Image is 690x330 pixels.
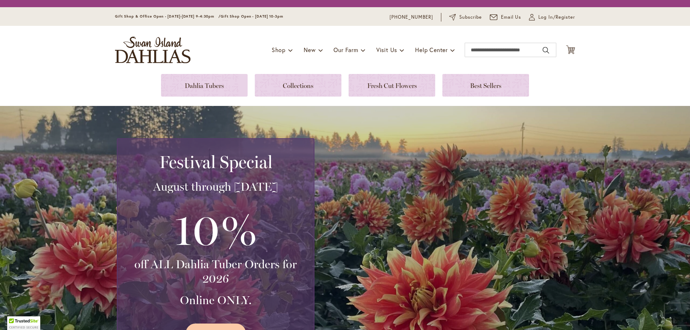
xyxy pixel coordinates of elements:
[126,180,305,194] h3: August through [DATE]
[221,14,283,19] span: Gift Shop Open - [DATE] 10-3pm
[529,14,575,21] a: Log In/Register
[390,14,433,21] a: [PHONE_NUMBER]
[490,14,521,21] a: Email Us
[7,316,40,330] div: TrustedSite Certified
[538,14,575,21] span: Log In/Register
[115,14,221,19] span: Gift Shop & Office Open - [DATE]-[DATE] 9-4:30pm /
[272,46,286,54] span: Shop
[501,14,521,21] span: Email Us
[415,46,448,54] span: Help Center
[126,293,305,307] h3: Online ONLY.
[449,14,482,21] a: Subscribe
[376,46,397,54] span: Visit Us
[459,14,482,21] span: Subscribe
[126,152,305,172] h2: Festival Special
[126,257,305,286] h3: off ALL Dahlia Tuber Orders for 2026
[126,201,305,257] h3: 10%
[115,37,190,63] a: store logo
[333,46,358,54] span: Our Farm
[304,46,316,54] span: New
